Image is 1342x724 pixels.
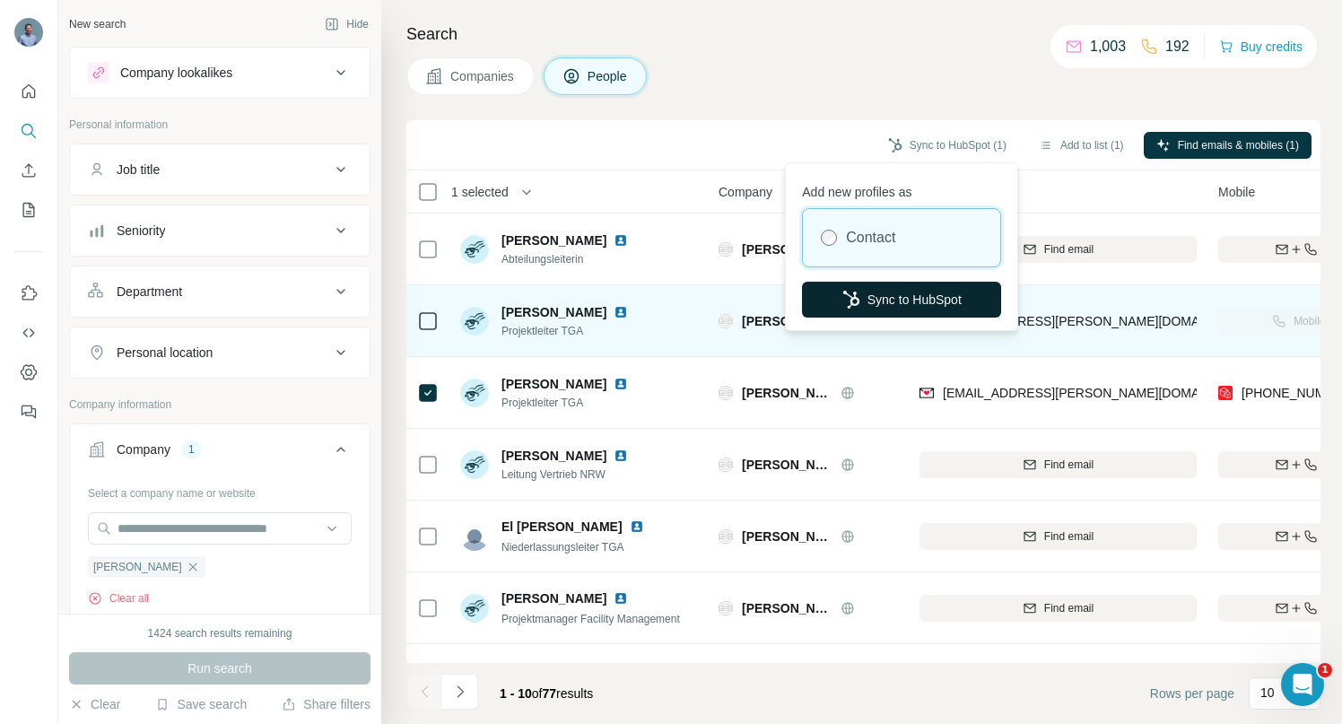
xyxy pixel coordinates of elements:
[501,518,623,536] span: El [PERSON_NAME]
[614,233,628,248] img: LinkedIn logo
[70,270,370,313] button: Department
[93,559,182,575] span: [PERSON_NAME]
[117,441,170,458] div: Company
[719,601,733,615] img: Logo of Lauer
[14,277,43,310] button: Use Surfe on LinkedIn
[742,528,832,545] span: [PERSON_NAME]
[70,51,370,94] button: Company lookalikes
[460,522,489,551] img: Avatar
[614,305,628,319] img: LinkedIn logo
[117,283,182,301] div: Department
[450,67,516,85] span: Companies
[1219,34,1303,59] button: Buy credits
[1260,684,1275,702] p: 10
[460,594,489,623] img: Avatar
[14,356,43,388] button: Dashboard
[919,451,1197,478] button: Find email
[501,541,624,554] span: Niederlassungsleiter TGA
[460,450,489,479] img: Avatar
[148,625,292,641] div: 1424 search results remaining
[919,236,1197,263] button: Find email
[1026,132,1137,159] button: Add to list (1)
[919,523,1197,550] button: Find email
[70,148,370,191] button: Job title
[719,314,733,328] img: Logo of Lauer
[1044,457,1094,473] span: Find email
[846,227,895,249] label: Contact
[630,519,644,534] img: LinkedIn logo
[117,344,213,362] div: Personal location
[943,386,1259,400] span: [EMAIL_ADDRESS][PERSON_NAME][DOMAIN_NAME]
[614,449,628,463] img: LinkedIn logo
[442,674,478,710] button: Navigate to next page
[1144,132,1311,159] button: Find emails & mobiles (1)
[802,282,1001,318] button: Sync to HubSpot
[588,67,629,85] span: People
[614,377,628,391] img: LinkedIn logo
[742,384,832,402] span: [PERSON_NAME]
[742,456,832,474] span: [PERSON_NAME]
[501,251,635,267] span: Abteilungsleiterin
[117,161,160,179] div: Job title
[70,331,370,374] button: Personal location
[1090,36,1126,57] p: 1,003
[919,384,934,402] img: provider findymail logo
[1318,663,1332,677] span: 1
[460,379,489,407] img: Avatar
[501,375,606,393] span: [PERSON_NAME]
[719,386,733,400] img: Logo of Lauer
[181,441,202,458] div: 1
[1281,663,1324,706] iframe: Intercom live chat
[69,117,370,133] p: Personal information
[460,235,489,264] img: Avatar
[1150,685,1234,702] span: Rows per page
[312,11,381,38] button: Hide
[88,478,352,502] div: Select a company name or website
[876,132,1019,159] button: Sync to HubSpot (1)
[1044,600,1094,616] span: Find email
[742,240,832,258] span: [PERSON_NAME]
[1218,183,1255,201] span: Mobile
[1165,36,1189,57] p: 192
[460,307,489,336] img: Avatar
[943,314,1259,328] span: [EMAIL_ADDRESS][PERSON_NAME][DOMAIN_NAME]
[406,22,1320,47] h4: Search
[451,183,509,201] span: 1 selected
[69,397,370,413] p: Company information
[14,75,43,108] button: Quick start
[500,686,532,701] span: 1 - 10
[14,154,43,187] button: Enrich CSV
[88,590,149,606] button: Clear all
[1044,241,1094,257] span: Find email
[14,317,43,349] button: Use Surfe API
[802,176,1001,201] p: Add new profiles as
[1178,137,1299,153] span: Find emails & mobiles (1)
[14,18,43,47] img: Avatar
[14,194,43,226] button: My lists
[501,231,606,249] span: [PERSON_NAME]
[719,529,733,544] img: Logo of Lauer
[719,242,733,257] img: Logo of Lauer
[501,395,635,411] span: Projektleiter TGA
[501,323,635,339] span: Projektleiter TGA
[69,16,126,32] div: New search
[1218,384,1233,402] img: provider prospeo logo
[14,115,43,147] button: Search
[117,222,165,240] div: Seniority
[69,695,120,713] button: Clear
[501,467,635,483] span: Leitung Vertrieb NRW
[614,591,628,606] img: LinkedIn logo
[532,686,543,701] span: of
[919,595,1197,622] button: Find email
[719,183,772,201] span: Company
[742,599,832,617] span: [PERSON_NAME]
[543,686,557,701] span: 77
[501,303,606,321] span: [PERSON_NAME]
[501,613,680,625] span: Projektmanager Facility Management
[14,396,43,428] button: Feedback
[70,209,370,252] button: Seniority
[282,695,370,713] button: Share filters
[501,447,606,465] span: [PERSON_NAME]
[120,64,232,82] div: Company lookalikes
[155,695,247,713] button: Save search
